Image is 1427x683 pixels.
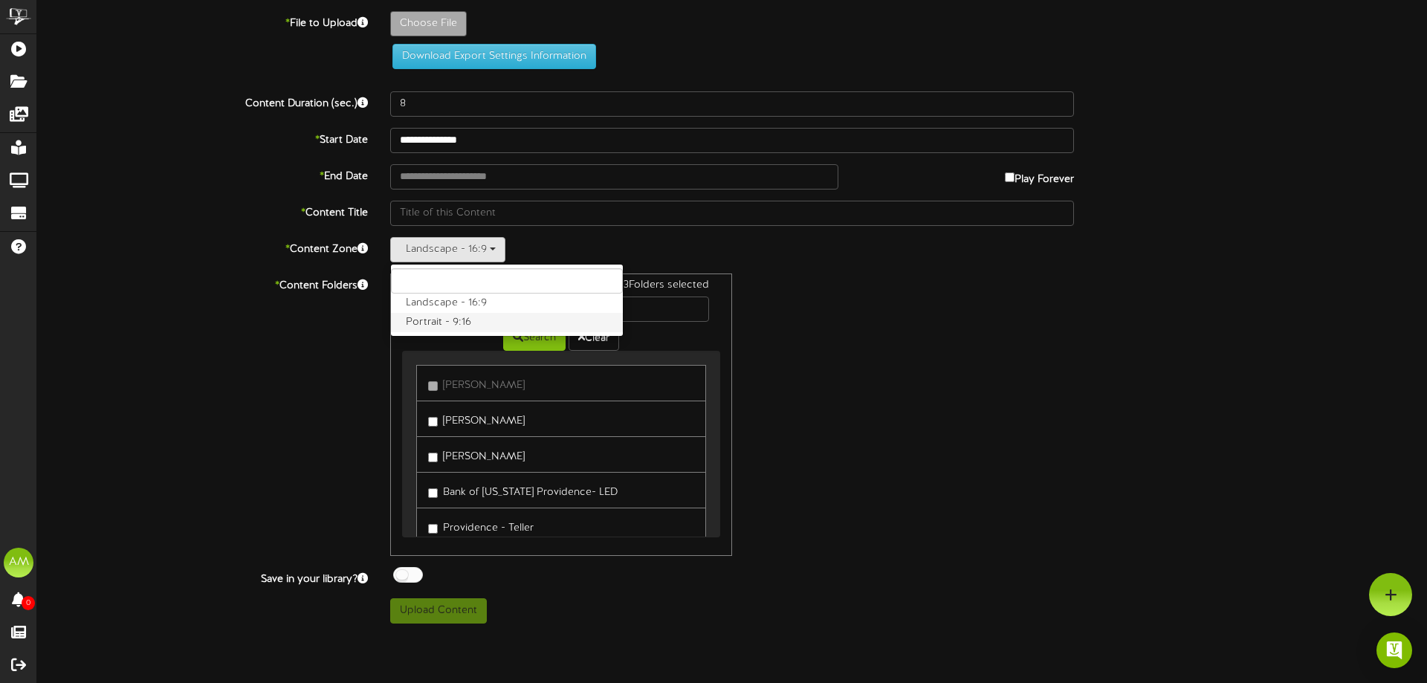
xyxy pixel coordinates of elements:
[443,380,525,391] span: [PERSON_NAME]
[1376,632,1412,668] div: Open Intercom Messenger
[1005,164,1074,187] label: Play Forever
[385,51,596,62] a: Download Export Settings Information
[1005,172,1015,182] input: Play Forever
[392,44,596,69] button: Download Export Settings Information
[390,237,505,262] button: Landscape - 16:9
[4,548,33,577] div: AM
[26,128,379,148] label: Start Date
[428,409,525,429] label: [PERSON_NAME]
[428,524,438,534] input: Providence - Teller
[390,598,487,624] button: Upload Content
[26,567,379,587] label: Save in your library?
[428,444,525,464] label: [PERSON_NAME]
[428,480,618,500] label: Bank of [US_STATE] Providence- LED
[26,164,379,184] label: End Date
[26,91,379,111] label: Content Duration (sec.)
[428,381,438,391] input: [PERSON_NAME]
[26,237,379,257] label: Content Zone
[428,417,438,427] input: [PERSON_NAME]
[26,201,379,221] label: Content Title
[391,294,623,313] label: Landscape - 16:9
[428,516,534,536] label: Providence - Teller
[390,201,1074,226] input: Title of this Content
[569,326,619,351] button: Clear
[390,264,624,337] ul: Landscape - 16:9
[503,326,566,351] button: Search
[428,488,438,498] input: Bank of [US_STATE] Providence- LED
[26,273,379,294] label: Content Folders
[391,313,623,332] label: Portrait - 9:16
[22,596,35,610] span: 0
[26,11,379,31] label: File to Upload
[428,453,438,462] input: [PERSON_NAME]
